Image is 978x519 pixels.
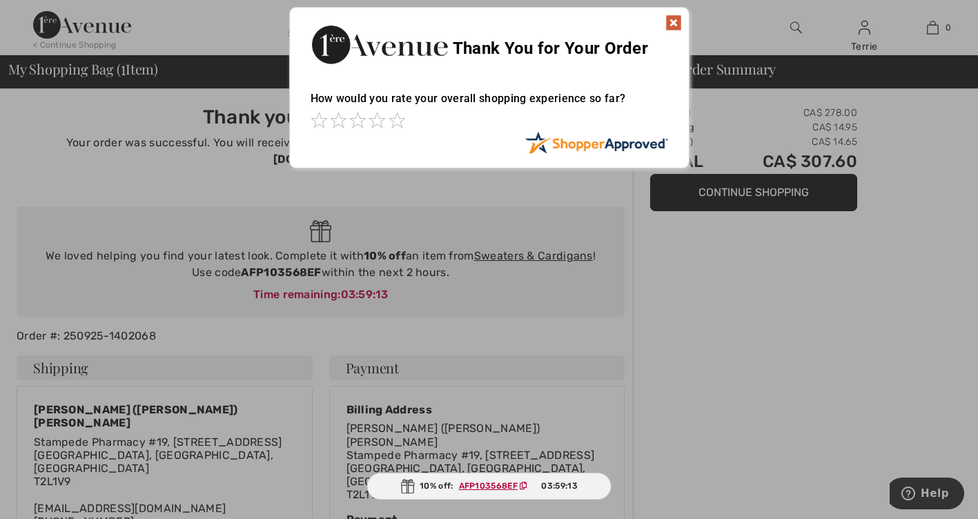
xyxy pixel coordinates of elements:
[453,39,648,58] span: Thank You for Your Order
[665,14,682,31] img: x
[311,21,449,68] img: Thank You for Your Order
[311,78,668,131] div: How would you rate your overall shopping experience so far?
[31,10,59,22] span: Help
[400,479,414,493] img: Gift.svg
[541,480,577,492] span: 03:59:13
[459,481,518,491] ins: AFP103568EF
[366,473,612,500] div: 10% off:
